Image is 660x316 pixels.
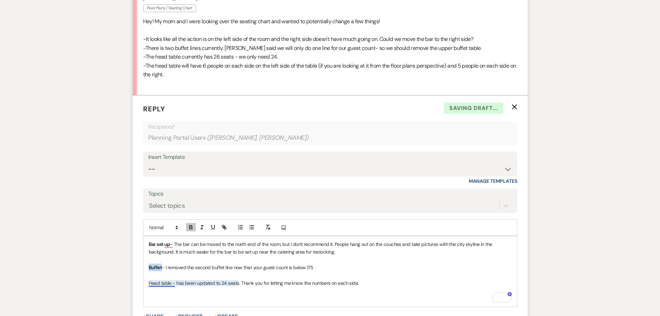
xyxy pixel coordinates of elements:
div: Insert Template [148,152,512,162]
p: -There is two buffet lines currently. [PERSON_NAME] said we will only do one line for our guest c... [143,44,517,53]
p: Head table - has been updated to 24 seats. Thank you for letting me know the numbers on each side. [149,279,512,287]
span: Saving draft... [444,102,503,114]
strong: Bar set up [149,241,170,247]
p: Hey! My mom and I were looking over the seating chart and wanted to potentially change a few things! [143,17,517,26]
span: ( [PERSON_NAME], [PERSON_NAME] ) [207,133,309,143]
div: Select topics [149,201,185,211]
span: Reply [143,104,165,113]
p: -The head table will have 6 people on each side on the left side of the table (if you are looking... [143,61,517,79]
p: - I removed the second buffet line now that your guest count is below 175 [149,264,512,271]
a: Manage Templates [469,178,517,184]
strong: Buffet [149,264,162,271]
label: Topics [148,189,512,199]
p: - The bar can be moved to the north end of the room, but I don't recommend it. People hang out on... [149,240,512,256]
p: -The head table currently has 26 seats - we only need 24. [143,52,517,61]
div: To enrich screen reader interactions, please activate Accessibility in Grammarly extension settings [143,236,517,307]
p: -It looks like all the action is on the left side of the room and the right side doesn't have muc... [143,35,517,44]
div: Planning Portal Users [148,131,512,145]
p: Recipients* [148,122,512,131]
span: Floor Plans / Seating Chart [143,5,196,12]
